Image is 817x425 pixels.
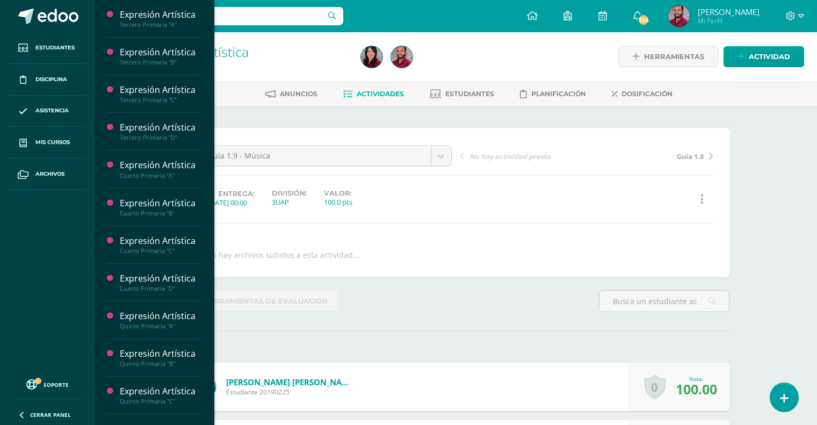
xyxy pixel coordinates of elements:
[120,348,201,360] div: Expresión Artística
[599,291,729,312] input: Busca un estudiante aquí...
[30,411,71,419] span: Cerrar panel
[120,398,201,405] div: Quinto Primaria "C"
[724,46,804,67] a: Actividad
[343,85,404,103] a: Actividades
[612,85,673,103] a: Dosificación
[324,189,352,197] label: Valor:
[218,190,255,198] span: Entrega:
[638,14,649,26] span: 734
[120,322,201,330] div: Quinto Primaria "A"
[200,146,451,166] a: Guía 1.9 - Música
[35,75,67,84] span: Disciplina
[120,360,201,368] div: Quinto Primaria "B"
[120,96,201,104] div: Tercero Primaria "C"
[13,377,82,391] a: Soporte
[203,291,328,311] span: Herramientas de evaluación
[120,84,201,104] a: Expresión ArtísticaTercero Primaria "C"
[644,374,666,399] a: 0
[9,32,86,64] a: Estudiantes
[120,197,201,217] a: Expresión ArtísticaCuarto Primaria "B"
[120,210,201,217] div: Cuarto Primaria "B"
[587,150,713,161] a: Guía 1.8
[102,7,343,25] input: Busca un usuario...
[120,59,201,66] div: Tercero Primaria "B"
[520,85,586,103] a: Planificación
[9,127,86,159] a: Mis cursos
[749,47,790,67] span: Actividad
[621,90,673,98] span: Dosificación
[120,197,201,210] div: Expresión Artística
[676,380,717,398] span: 100.00
[120,121,201,134] div: Expresión Artística
[120,21,201,28] div: Tercero Primaria "A"
[619,46,718,67] a: Herramientas
[226,377,355,387] a: [PERSON_NAME] [PERSON_NAME]
[35,170,64,178] span: Archivos
[120,385,201,405] a: Expresión ArtísticaQuinto Primaria "C"
[324,197,352,207] div: 100.0 pts
[280,90,317,98] span: Anuncios
[677,152,704,161] span: Guía 1.8
[35,44,75,52] span: Estudiantes
[445,90,494,98] span: Estudiantes
[469,152,551,161] span: No hay actividad previa
[644,47,704,67] span: Herramientas
[676,375,717,383] div: Nota:
[208,198,255,207] div: [DATE] 00:00
[120,272,201,292] a: Expresión ArtísticaCuarto Primaria "D"
[9,159,86,190] a: Archivos
[206,250,359,260] div: No hay archivos subidos a esta actividad...
[361,46,382,68] img: cbe9f6b4582f730b6d53534ef3a95a26.png
[698,16,760,25] span: Mi Perfil
[120,272,201,285] div: Expresión Artística
[391,46,413,68] img: ac8c83325fefb452ed4d32e32ba879e3.png
[120,310,201,322] div: Expresión Artística
[272,189,307,197] label: División:
[120,46,201,59] div: Expresión Artística
[120,121,201,141] a: Expresión ArtísticaTercero Primaria "D"
[430,85,494,103] a: Estudiantes
[120,159,201,179] a: Expresión ArtísticaCuarto Primaria "A"
[120,285,201,292] div: Cuarto Primaria "D"
[120,385,201,398] div: Expresión Artística
[35,138,70,147] span: Mis cursos
[120,172,201,179] div: Cuarto Primaria "A"
[226,387,355,397] span: Estudiante 20190225
[357,90,404,98] span: Actividades
[668,5,690,27] img: ac8c83325fefb452ed4d32e32ba879e3.png
[44,381,69,388] span: Soporte
[120,235,201,247] div: Expresión Artística
[135,59,348,69] div: Cuarto Primaria 'B'
[208,146,423,166] span: Guía 1.9 - Música
[9,64,86,96] a: Disciplina
[272,197,307,207] div: 3UAP
[120,159,201,171] div: Expresión Artística
[120,235,201,255] a: Expresión ArtísticaCuarto Primaria "C"
[135,44,348,59] h1: Expresión Artística
[9,96,86,127] a: Asistencia
[120,134,201,141] div: Tercero Primaria "D"
[531,90,586,98] span: Planificación
[120,348,201,368] a: Expresión ArtísticaQuinto Primaria "B"
[120,84,201,96] div: Expresión Artística
[35,106,69,115] span: Asistencia
[698,6,760,17] span: [PERSON_NAME]
[120,310,201,330] a: Expresión ArtísticaQuinto Primaria "A"
[120,9,201,21] div: Expresión Artística
[120,9,201,28] a: Expresión ArtísticaTercero Primaria "A"
[265,85,317,103] a: Anuncios
[120,247,201,255] div: Cuarto Primaria "C"
[120,46,201,66] a: Expresión ArtísticaTercero Primaria "B"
